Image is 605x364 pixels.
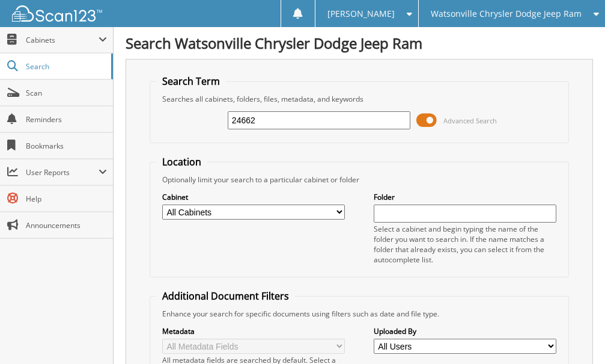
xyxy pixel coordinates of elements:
div: Enhance your search for specific documents using filters such as date and file type. [156,309,562,319]
label: Cabinet [162,192,345,202]
label: Folder [374,192,556,202]
h1: Search Watsonville Chrysler Dodge Jeep Ram [126,33,593,53]
span: Bookmarks [26,141,107,151]
span: Scan [26,88,107,98]
span: Watsonville Chrysler Dodge Jeep Ram [431,10,582,17]
div: Searches all cabinets, folders, files, metadata, and keywords [156,94,562,104]
div: Optionally limit your search to a particular cabinet or folder [156,174,562,185]
legend: Location [156,155,207,168]
iframe: Chat Widget [545,306,605,364]
span: [PERSON_NAME] [327,10,395,17]
span: Reminders [26,114,107,125]
span: Advanced Search [443,116,497,125]
label: Metadata [162,326,345,336]
img: scan123-logo-white.svg [12,5,102,22]
legend: Additional Document Filters [156,289,295,303]
div: Select a cabinet and begin typing the name of the folder you want to search in. If the name match... [374,224,556,265]
span: Help [26,194,107,204]
span: Search [26,61,105,72]
legend: Search Term [156,75,226,88]
span: User Reports [26,167,99,177]
span: Announcements [26,220,107,230]
span: Cabinets [26,35,99,45]
label: Uploaded By [374,326,556,336]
